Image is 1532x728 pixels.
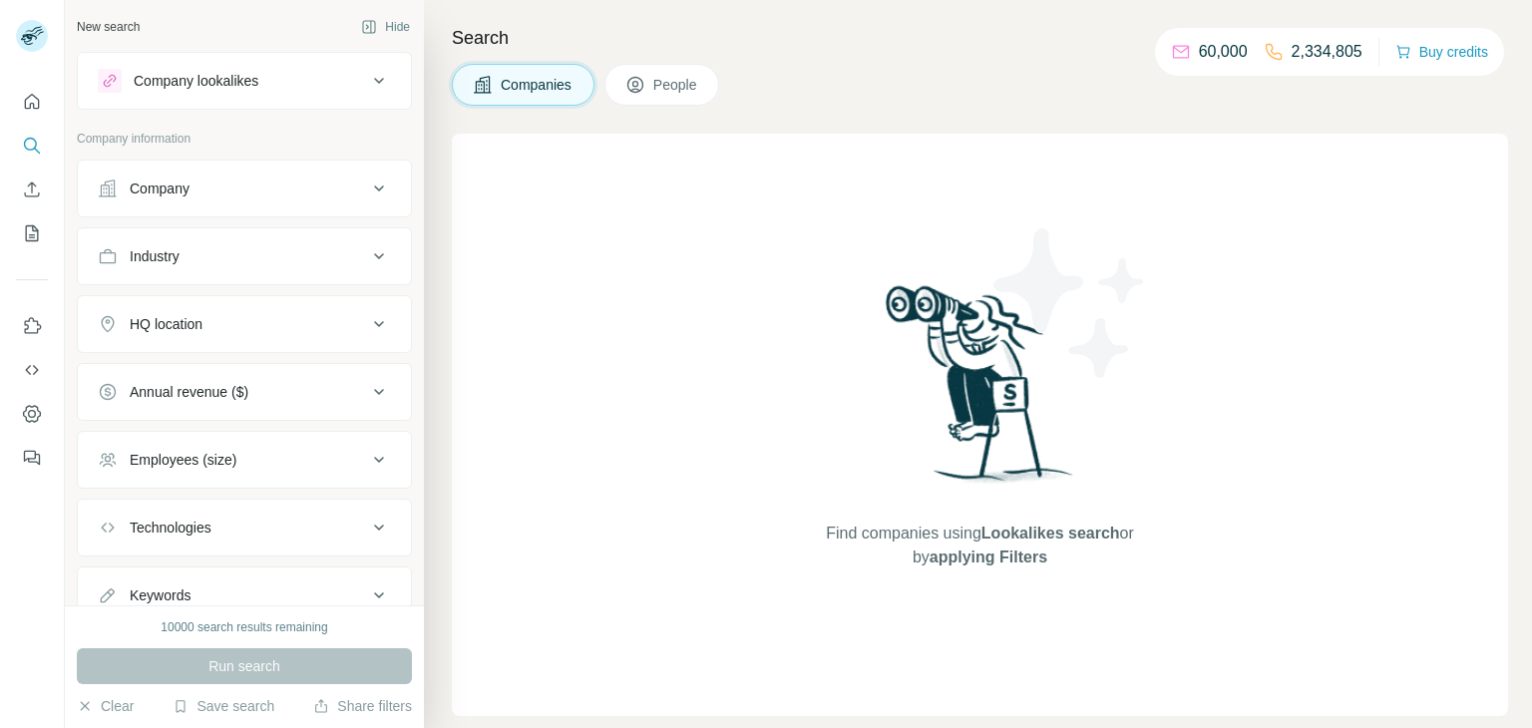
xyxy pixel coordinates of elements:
div: Technologies [130,518,211,538]
button: Enrich CSV [16,172,48,207]
div: Company lookalikes [134,71,258,91]
div: HQ location [130,314,202,334]
button: Use Surfe API [16,352,48,388]
button: Hide [347,12,424,42]
div: Company [130,179,190,198]
button: Search [16,128,48,164]
button: Keywords [78,571,411,619]
div: 10000 search results remaining [161,618,327,636]
span: applying Filters [930,548,1047,565]
button: My lists [16,215,48,251]
div: Annual revenue ($) [130,382,248,402]
button: Buy credits [1395,38,1488,66]
span: People [653,75,699,95]
button: Clear [77,696,134,716]
button: Employees (size) [78,436,411,484]
button: Technologies [78,504,411,551]
p: Company information [77,130,412,148]
img: Surfe Illustration - Stars [980,213,1160,393]
span: Companies [501,75,574,95]
div: New search [77,18,140,36]
div: Keywords [130,585,191,605]
button: HQ location [78,300,411,348]
p: 60,000 [1199,40,1248,64]
button: Industry [78,232,411,280]
button: Company [78,165,411,212]
h4: Search [452,24,1508,52]
p: 2,334,805 [1292,40,1362,64]
button: Quick start [16,84,48,120]
img: Surfe Illustration - Woman searching with binoculars [877,280,1084,503]
div: Industry [130,246,180,266]
button: Annual revenue ($) [78,368,411,416]
div: Employees (size) [130,450,236,470]
button: Save search [173,696,274,716]
button: Share filters [313,696,412,716]
span: Lookalikes search [981,525,1120,542]
button: Feedback [16,440,48,476]
button: Use Surfe on LinkedIn [16,308,48,344]
button: Company lookalikes [78,57,411,105]
span: Find companies using or by [820,522,1139,569]
button: Dashboard [16,396,48,432]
